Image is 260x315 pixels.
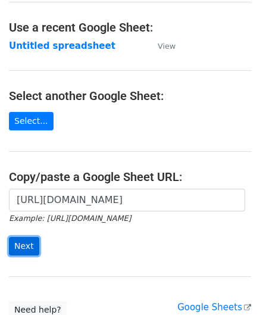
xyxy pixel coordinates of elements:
[158,42,176,51] small: View
[146,40,176,51] a: View
[9,189,245,211] input: Paste your Google Sheet URL here
[9,89,251,103] h4: Select another Google Sheet:
[9,20,251,35] h4: Use a recent Google Sheet:
[9,112,54,130] a: Select...
[9,170,251,184] h4: Copy/paste a Google Sheet URL:
[9,40,115,51] a: Untitled spreadsheet
[9,237,39,255] input: Next
[9,214,131,223] small: Example: [URL][DOMAIN_NAME]
[177,302,251,313] a: Google Sheets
